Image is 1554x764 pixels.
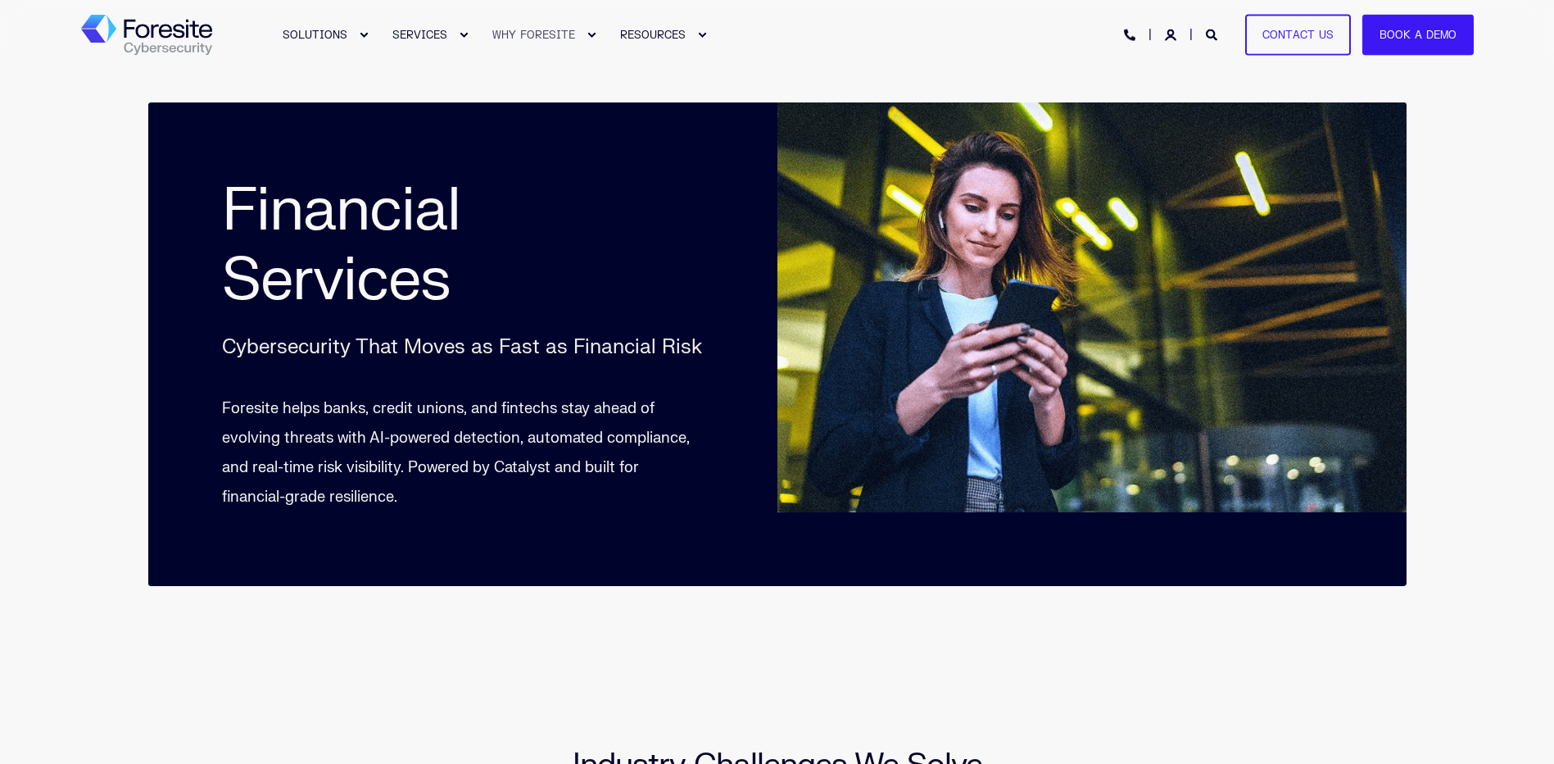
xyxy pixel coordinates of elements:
a: Contact Us [1245,14,1351,56]
div: Expand WHY FORESITE [587,30,596,40]
span: SOLUTIONS [283,28,347,41]
img: Foresite logo, a hexagon shape of blues with a directional arrow to the right hand side, and the ... [81,15,212,56]
img: Foresite Financial Services [777,102,1407,512]
a: Book a Demo [1362,14,1474,56]
a: Login [1165,27,1180,41]
div: Expand RESOURCES [697,30,707,40]
div: Expand SOLUTIONS [359,30,369,40]
span: RESOURCES [620,28,686,41]
span: WHY FORESITE [492,28,575,41]
div: Expand SERVICES [459,30,469,40]
p: Cybersecurity That Moves as Fast as Financial Risk [222,335,702,360]
a: Back to Home [81,15,212,56]
span: Foresite helps banks, credit unions, and fintechs stay ahead of evolving threats with AI-powered ... [222,399,690,507]
h1: Financial Services [222,176,704,316]
a: Open Search [1206,27,1221,41]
